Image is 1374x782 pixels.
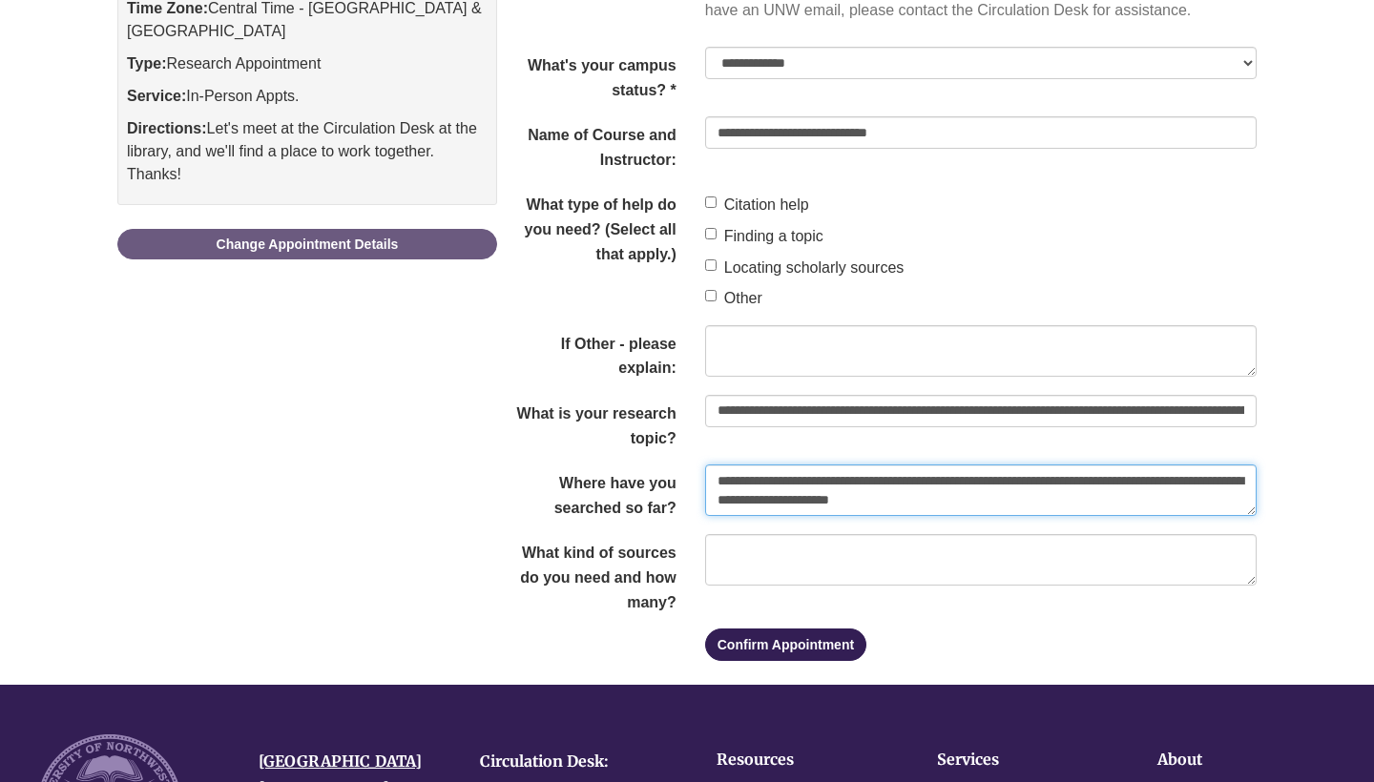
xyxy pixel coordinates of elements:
[705,286,762,311] label: Other
[127,117,488,186] p: Let's meet at the Circulation Desk at the library, and we'll find a place to work together. Thanks!
[127,52,488,75] p: Research Appointment
[705,228,717,239] input: Finding a topic
[705,196,717,208] input: Citation help
[259,751,422,771] a: [GEOGRAPHIC_DATA]
[497,116,691,172] label: Name of Course and Instructor:
[705,290,717,301] input: Other
[937,751,1098,769] h4: Services
[127,55,166,72] strong: Type:
[497,534,691,614] label: What kind of sources do you need and how many?
[480,753,673,771] h4: Circulation Desk:
[497,395,691,450] label: What is your research topic?
[497,47,691,102] label: What's your campus status? *
[705,224,823,249] label: Finding a topic
[117,229,497,259] a: Change Appointment Details
[127,88,186,104] strong: Service:
[705,628,866,661] button: Confirm Appointment
[705,259,717,271] input: Locating scholarly sources
[497,464,691,520] label: Where have you searched so far?
[705,256,905,280] label: Locating scholarly sources
[1157,751,1319,769] h4: About
[717,751,878,769] h4: Resources
[705,193,809,217] label: Citation help
[497,325,691,381] label: If Other - please explain:
[127,120,207,136] strong: Directions:
[497,186,691,266] legend: What type of help do you need? (Select all that apply.)
[127,85,488,108] p: In-Person Appts.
